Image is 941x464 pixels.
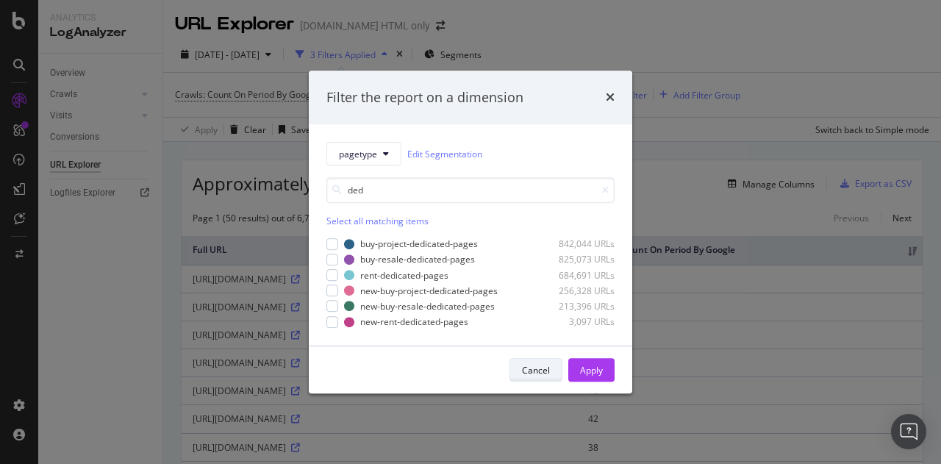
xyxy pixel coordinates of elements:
button: pagetype [326,142,401,165]
div: 3,097 URLs [543,315,615,328]
div: 213,396 URLs [543,300,615,313]
div: buy-resale-dedicated-pages [360,254,475,266]
div: 256,328 URLs [543,285,615,297]
div: rent-dedicated-pages [360,269,448,282]
span: pagetype [339,148,377,160]
div: 684,691 URLs [543,269,615,282]
div: times [606,88,615,107]
div: Open Intercom Messenger [891,414,926,449]
input: Search [326,177,615,203]
div: new-rent-dedicated-pages [360,315,468,328]
div: 825,073 URLs [543,254,615,266]
div: 842,044 URLs [543,238,615,251]
button: Apply [568,358,615,382]
a: Edit Segmentation [407,146,482,162]
div: Select all matching items [326,215,615,227]
div: buy-project-dedicated-pages [360,238,478,251]
div: Apply [580,364,603,376]
div: new-buy-project-dedicated-pages [360,285,498,297]
div: Filter the report on a dimension [326,88,523,107]
div: new-buy-resale-dedicated-pages [360,300,495,313]
div: Cancel [522,364,550,376]
button: Cancel [509,358,562,382]
div: modal [309,71,632,394]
